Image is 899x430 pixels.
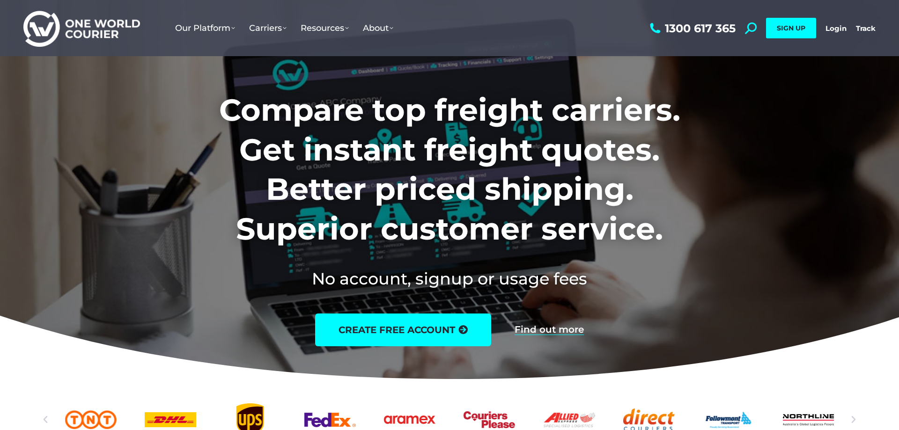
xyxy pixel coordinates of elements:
a: Track [856,24,876,33]
a: SIGN UP [766,18,816,38]
a: Carriers [242,14,294,43]
a: Login [825,24,847,33]
a: Find out more [515,325,584,335]
span: Carriers [249,23,287,33]
span: Our Platform [175,23,235,33]
h2: No account, signup or usage fees [157,267,742,290]
span: Resources [301,23,349,33]
span: About [363,23,393,33]
a: Resources [294,14,356,43]
a: create free account [315,313,491,346]
a: About [356,14,400,43]
img: One World Courier [23,9,140,47]
a: Our Platform [168,14,242,43]
a: 1300 617 365 [648,22,736,34]
h1: Compare top freight carriers. Get instant freight quotes. Better priced shipping. Superior custom... [157,90,742,248]
span: SIGN UP [777,24,805,32]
